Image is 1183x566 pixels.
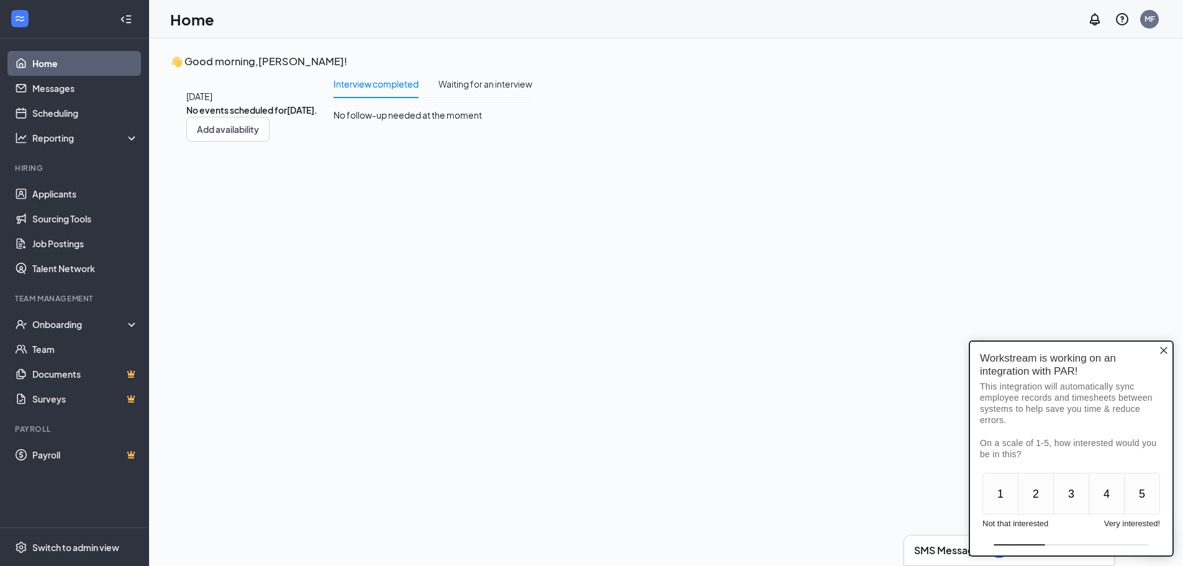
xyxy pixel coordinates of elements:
svg: Analysis [15,132,27,144]
svg: WorkstreamLogo [14,12,26,25]
a: Job Postings [32,231,138,256]
div: Team Management [15,293,136,304]
div: Onboarding [32,318,128,331]
a: Scheduling [32,101,138,126]
h3: SMS Messages [914,544,985,557]
svg: Collapse [120,13,132,25]
a: Talent Network [32,256,138,281]
a: Team [32,337,138,362]
span: No events scheduled for [DATE] . [186,103,317,117]
a: DocumentsCrown [32,362,138,386]
iframe: Sprig User Feedback Dialog [959,331,1183,566]
div: Switch to admin view [32,541,119,554]
span: No follow-up needed at the moment [333,108,482,183]
svg: Notifications [1087,12,1102,27]
a: Sourcing Tools [32,206,138,231]
button: Add availability [186,117,270,142]
span: [DATE] [186,89,317,103]
div: MF [1144,14,1155,24]
div: Hiring [15,163,136,173]
div: Reporting [32,132,139,144]
svg: UserCheck [15,318,27,331]
h3: 👋 Good morning, [PERSON_NAME] ! [170,53,532,70]
div: Interview completed [333,77,419,91]
a: SurveysCrown [32,386,138,411]
svg: Settings [15,541,27,554]
a: Messages [32,76,138,101]
div: Waiting for an interview [438,77,532,91]
a: Applicants [32,181,138,206]
svg: QuestionInfo [1115,12,1130,27]
a: PayrollCrown [32,442,138,467]
div: Payroll [15,424,136,434]
a: Home [32,51,138,76]
h1: Home [170,9,214,30]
